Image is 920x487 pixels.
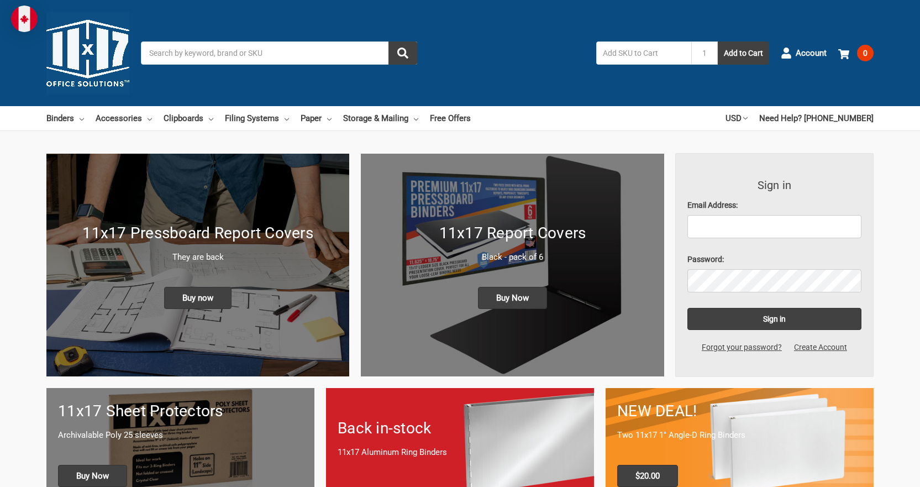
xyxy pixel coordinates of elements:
a: Paper [301,106,332,130]
p: Two 11x17 1" Angle-D Ring Binders [617,429,862,442]
button: Add to Cart [718,41,769,65]
a: Forgot your password? [696,342,788,353]
img: duty and tax information for Canada [11,6,38,32]
a: USD [726,106,748,130]
iframe: Google Customer Reviews [829,457,920,487]
h3: Sign in [687,177,862,193]
a: Clipboards [164,106,213,130]
span: Buy Now [478,287,547,309]
a: New 11x17 Pressboard Binders 11x17 Pressboard Report Covers They are back Buy now [46,154,349,376]
input: Search by keyword, brand or SKU [141,41,417,65]
span: 0 [857,45,874,61]
span: $20.00 [617,465,678,487]
h1: 11x17 Sheet Protectors [58,400,303,423]
a: 0 [838,39,874,67]
h1: 11x17 Report Covers [372,222,652,245]
span: Buy Now [58,465,127,487]
label: Password: [687,254,862,265]
input: Sign in [687,308,862,330]
p: They are back [58,251,338,264]
h1: Back in-stock [338,417,582,440]
img: New 11x17 Pressboard Binders [46,154,349,376]
a: Filing Systems [225,106,289,130]
h1: NEW DEAL! [617,400,862,423]
input: Add SKU to Cart [596,41,691,65]
p: Black - pack of 6 [372,251,652,264]
img: 11x17 Report Covers [361,154,664,376]
a: Create Account [788,342,853,353]
h1: 11x17 Pressboard Report Covers [58,222,338,245]
span: Buy now [164,287,232,309]
a: Need Help? [PHONE_NUMBER] [759,106,874,130]
a: Account [781,39,827,67]
a: Binders [46,106,84,130]
img: 11x17.com [46,12,129,95]
label: Email Address: [687,200,862,211]
a: Accessories [96,106,152,130]
a: 11x17 Report Covers 11x17 Report Covers Black - pack of 6 Buy Now [361,154,664,376]
span: Account [796,47,827,60]
a: Free Offers [430,106,471,130]
p: Archivalable Poly 25 sleeves [58,429,303,442]
a: Storage & Mailing [343,106,418,130]
p: 11x17 Aluminum Ring Binders [338,446,582,459]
